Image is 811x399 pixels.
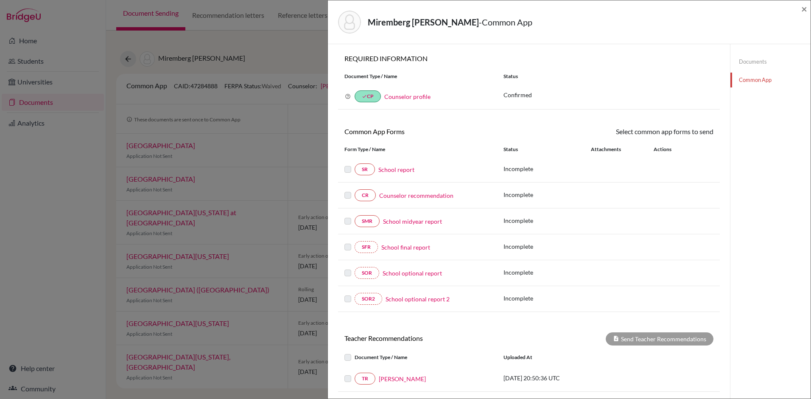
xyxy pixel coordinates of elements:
[801,4,807,14] button: Close
[730,54,811,69] a: Documents
[379,191,453,200] a: Counselor recommendation
[503,90,713,99] p: Confirmed
[591,146,643,153] div: Attachments
[379,374,426,383] a: [PERSON_NAME]
[381,243,430,252] a: School final report
[386,295,450,303] a: School optional report 2
[801,3,807,15] span: ×
[503,164,591,173] p: Incomplete
[479,17,532,27] span: - Common App
[730,73,811,87] a: Common App
[338,352,497,362] div: Document Type / Name
[497,352,624,362] div: Uploaded at
[355,241,378,253] a: SFR
[355,189,376,201] a: CR
[355,163,375,175] a: SR
[355,267,379,279] a: SOR
[497,73,720,80] div: Status
[338,334,529,342] h6: Teacher Recommendations
[643,146,696,153] div: Actions
[606,332,713,346] div: Send Teacher Recommendations
[529,126,720,137] div: Select common app forms to send
[362,94,367,99] i: done
[503,268,591,277] p: Incomplete
[355,90,381,102] a: doneCP
[368,17,479,27] strong: Miremberg [PERSON_NAME]
[383,269,442,278] a: School optional report
[503,242,591,251] p: Incomplete
[338,73,497,80] div: Document Type / Name
[338,146,497,153] div: Form Type / Name
[338,54,720,62] h6: REQUIRED INFORMATION
[503,146,591,153] div: Status
[338,127,529,135] h6: Common App Forms
[383,217,442,226] a: School midyear report
[384,93,431,100] a: Counselor profile
[378,165,414,174] a: School report
[503,374,618,382] p: [DATE] 20:50:36 UTC
[355,215,380,227] a: SMR
[503,190,591,199] p: Incomplete
[503,216,591,225] p: Incomplete
[355,293,382,305] a: SOR2
[355,373,375,385] a: TR
[503,294,591,303] p: Incomplete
